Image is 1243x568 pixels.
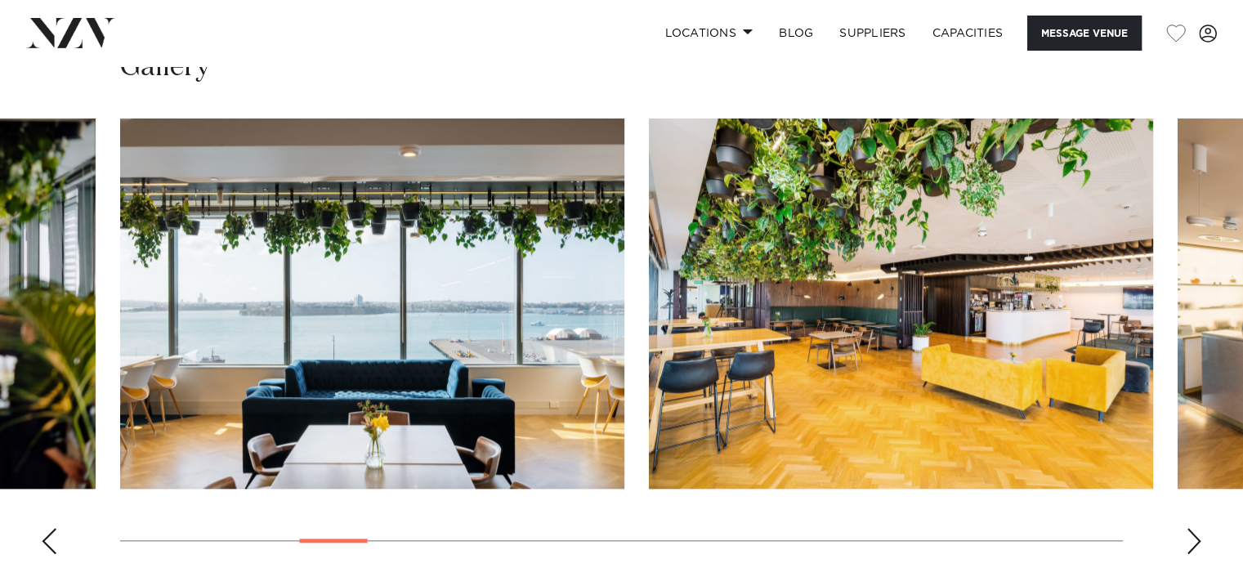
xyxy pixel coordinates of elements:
[826,16,919,51] a: SUPPLIERS
[919,16,1017,51] a: Capacities
[766,16,826,51] a: BLOG
[120,119,624,489] swiper-slide: 6 / 28
[649,119,1153,489] swiper-slide: 7 / 28
[120,49,210,86] h2: Gallery
[1027,16,1142,51] button: Message Venue
[651,16,766,51] a: Locations
[26,18,115,47] img: nzv-logo.png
